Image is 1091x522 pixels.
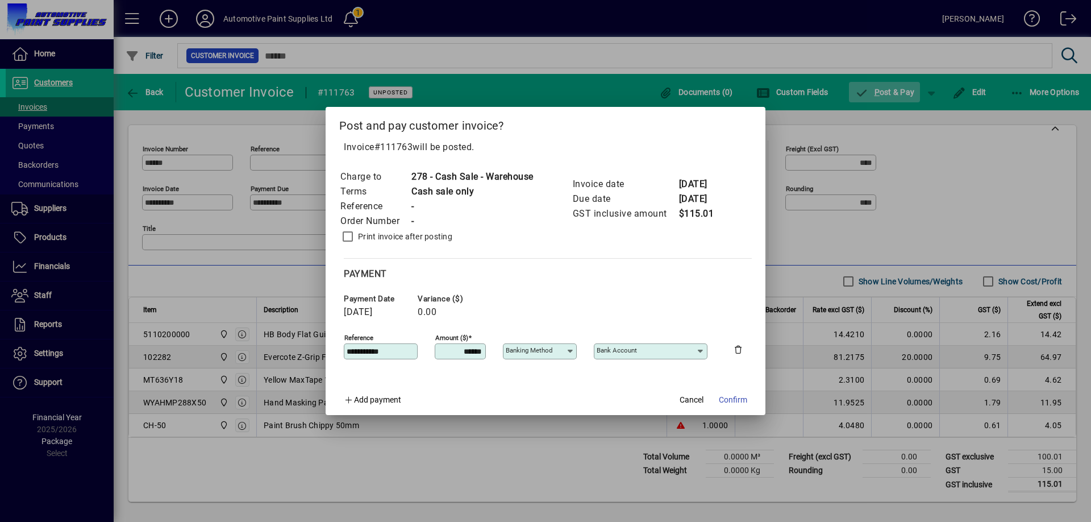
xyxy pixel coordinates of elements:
[339,390,406,411] button: Add payment
[411,199,534,214] td: -
[411,184,534,199] td: Cash sale only
[680,394,703,406] span: Cancel
[344,295,412,303] span: Payment date
[673,390,710,411] button: Cancel
[344,333,373,341] mat-label: Reference
[374,142,413,152] span: #111763
[719,394,747,406] span: Confirm
[339,140,752,154] p: Invoice will be posted .
[340,214,411,229] td: Order Number
[678,177,724,192] td: [DATE]
[597,346,637,354] mat-label: Bank Account
[344,307,372,317] span: [DATE]
[435,333,468,341] mat-label: Amount ($)
[340,184,411,199] td: Terms
[418,307,436,317] span: 0.00
[572,177,678,192] td: Invoice date
[572,206,678,221] td: GST inclusive amount
[714,390,752,411] button: Confirm
[678,192,724,206] td: [DATE]
[411,169,534,184] td: 278 - Cash Sale - Warehouse
[678,206,724,221] td: $115.01
[411,214,534,229] td: -
[356,231,452,242] label: Print invoice after posting
[354,395,401,404] span: Add payment
[340,169,411,184] td: Charge to
[344,268,387,279] span: Payment
[418,295,486,303] span: Variance ($)
[506,346,553,354] mat-label: Banking method
[572,192,678,206] td: Due date
[340,199,411,214] td: Reference
[326,107,765,140] h2: Post and pay customer invoice?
